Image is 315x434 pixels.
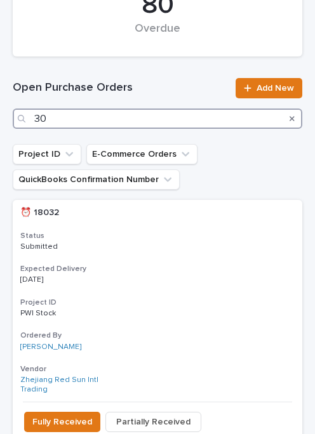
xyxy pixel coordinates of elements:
button: Fully Received [24,412,100,432]
span: Partially Received [116,416,191,428]
button: E-Commerce Orders [86,144,198,164]
h3: Vendor [20,364,295,374]
h3: Project ID [20,298,295,308]
span: Fully Received [32,416,92,428]
p: ⏰ 18032 [20,207,126,218]
a: Zhejiang Red Sun Intl Trading [20,376,126,394]
h1: Open Purchase Orders [13,81,228,96]
div: Overdue [34,22,281,49]
p: Submitted [20,242,126,251]
p: [DATE] [20,275,126,284]
h3: Expected Delivery [20,264,295,274]
a: [PERSON_NAME] [20,343,81,352]
input: Search [13,109,302,129]
button: Project ID [13,144,81,164]
a: Add New [236,78,302,98]
button: QuickBooks Confirmation Number [13,169,180,190]
h3: Ordered By [20,331,295,341]
h3: Status [20,231,295,241]
button: Partially Received [105,412,201,432]
span: Add New [257,84,294,93]
p: PWI Stock [20,309,126,318]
